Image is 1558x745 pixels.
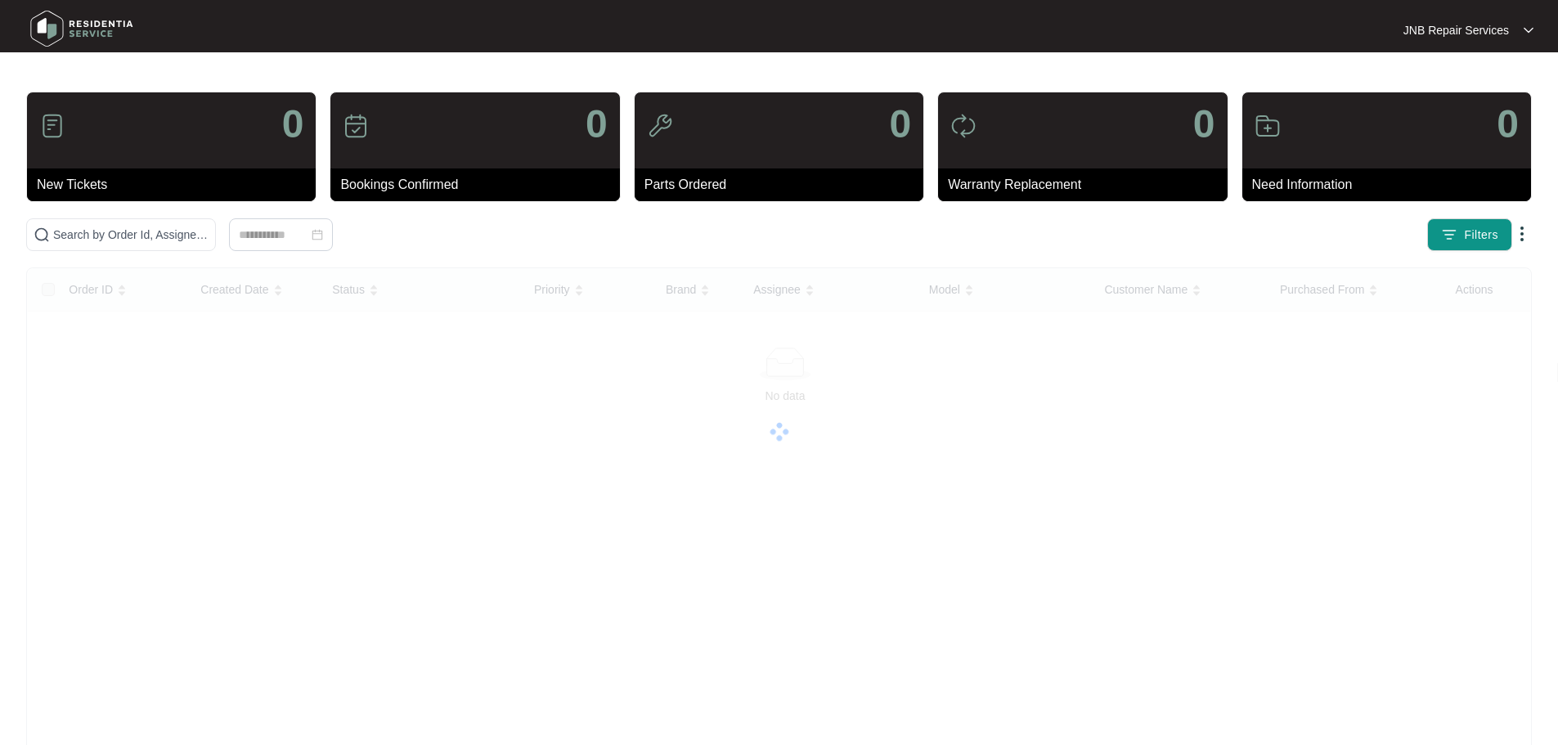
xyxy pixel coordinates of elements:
p: Warranty Replacement [948,175,1227,195]
p: 0 [889,105,911,144]
span: Filters [1464,227,1498,244]
p: New Tickets [37,175,316,195]
img: icon [343,113,369,139]
button: filter iconFilters [1427,218,1512,251]
p: JNB Repair Services [1403,22,1509,38]
input: Search by Order Id, Assignee Name, Customer Name, Brand and Model [53,226,209,244]
img: icon [950,113,977,139]
p: 0 [586,105,608,144]
img: filter icon [1441,227,1457,243]
p: 0 [282,105,304,144]
img: dropdown arrow [1524,26,1533,34]
p: 0 [1497,105,1519,144]
img: icon [647,113,673,139]
p: Parts Ordered [644,175,923,195]
img: residentia service logo [25,4,139,53]
img: search-icon [34,227,50,243]
p: 0 [1193,105,1215,144]
p: Bookings Confirmed [340,175,619,195]
img: icon [1255,113,1281,139]
img: dropdown arrow [1512,224,1532,244]
img: icon [39,113,65,139]
p: Need Information [1252,175,1531,195]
